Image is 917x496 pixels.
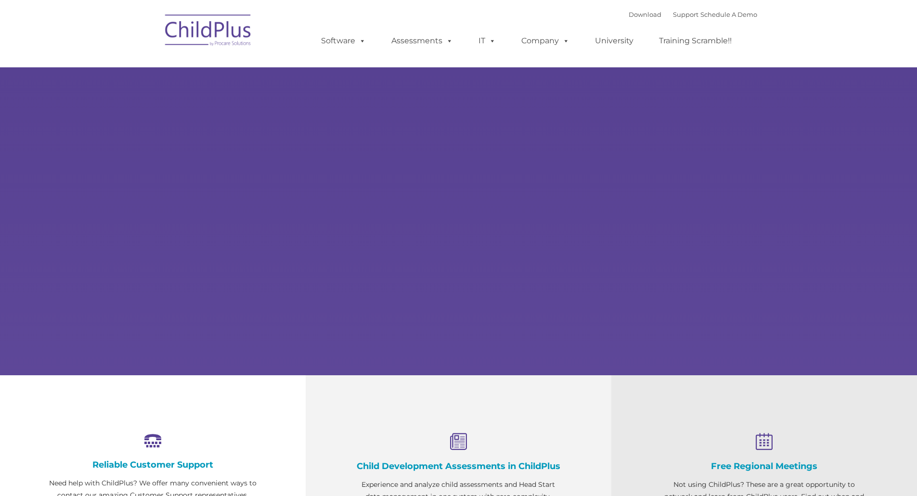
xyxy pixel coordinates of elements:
a: Download [629,11,661,18]
a: IT [469,31,505,51]
font: | [629,11,757,18]
a: Assessments [382,31,463,51]
img: ChildPlus by Procare Solutions [160,8,257,56]
a: Schedule A Demo [700,11,757,18]
h4: Reliable Customer Support [48,459,258,470]
h4: Child Development Assessments in ChildPlus [354,461,563,471]
a: Company [512,31,579,51]
h4: Free Regional Meetings [659,461,869,471]
a: Support [673,11,698,18]
a: Training Scramble!! [649,31,741,51]
a: University [585,31,643,51]
a: Software [311,31,375,51]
